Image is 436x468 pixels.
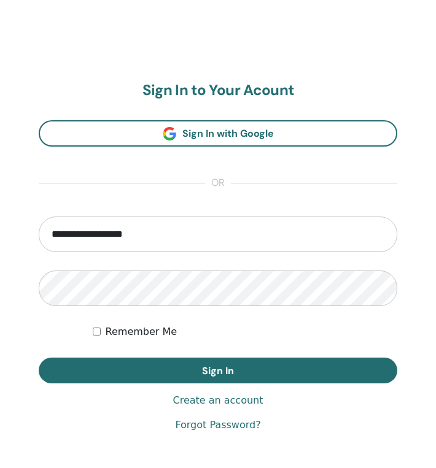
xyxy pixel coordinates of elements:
span: Sign In with Google [182,127,274,140]
button: Sign In [39,358,397,383]
label: Remember Me [106,324,177,339]
a: Sign In with Google [39,120,397,147]
span: Sign In [202,364,234,377]
a: Forgot Password? [175,418,260,432]
h2: Sign In to Your Acount [39,82,397,99]
a: Create an account [173,393,263,408]
span: or [205,176,231,191]
div: Keep me authenticated indefinitely or until I manually logout [93,324,397,339]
